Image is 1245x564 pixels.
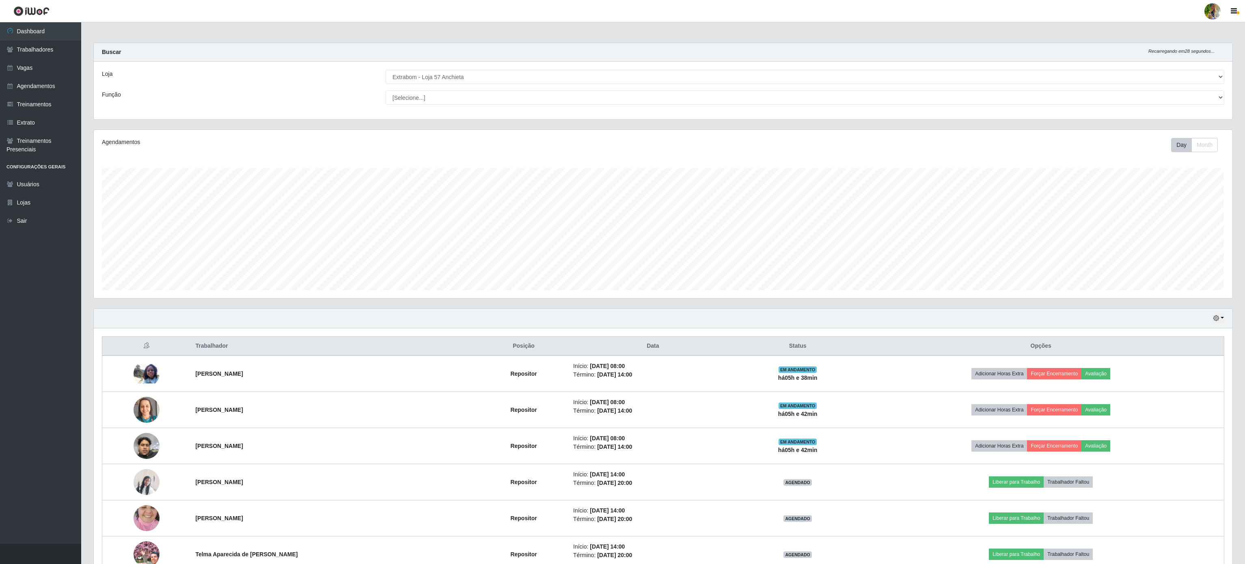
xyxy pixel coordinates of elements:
time: [DATE] 20:00 [597,552,632,558]
img: 1753380554375.jpeg [134,495,160,541]
li: Término: [573,515,733,523]
img: 1757116559947.jpeg [134,428,160,463]
button: Adicionar Horas Extra [971,368,1027,379]
strong: Repositor [510,443,537,449]
time: [DATE] 08:00 [590,399,625,405]
button: Trabalhador Faltou [1044,549,1093,560]
strong: há 05 h e 42 min [778,447,818,453]
strong: Repositor [510,370,537,377]
strong: [PERSON_NAME] [195,515,243,521]
th: Status [738,337,858,356]
label: Loja [102,70,112,78]
th: Data [568,337,738,356]
span: AGENDADO [783,551,812,558]
button: Forçar Encerramento [1027,404,1081,415]
span: EM ANDAMENTO [779,403,817,409]
th: Posição [479,337,568,356]
span: AGENDADO [783,515,812,522]
img: 1753190771762.jpeg [134,364,160,383]
time: [DATE] 08:00 [590,435,625,441]
img: 1755715203050.jpeg [134,387,160,433]
li: Término: [573,370,733,379]
strong: Repositor [510,551,537,558]
button: Avaliação [1081,440,1110,452]
label: Função [102,90,121,99]
span: AGENDADO [783,479,812,486]
button: Liberar para Trabalho [989,512,1044,524]
div: Agendamentos [102,138,563,146]
li: Início: [573,434,733,443]
div: First group [1171,138,1218,152]
strong: [PERSON_NAME] [195,407,243,413]
th: Trabalhador [190,337,479,356]
time: [DATE] 14:00 [597,443,632,450]
li: Início: [573,506,733,515]
th: Opções [858,337,1224,356]
button: Forçar Encerramento [1027,368,1081,379]
li: Início: [573,362,733,370]
time: [DATE] 14:00 [590,507,625,514]
button: Trabalhador Faltou [1044,512,1093,524]
button: Forçar Encerramento [1027,440,1081,452]
button: Avaliação [1081,368,1110,379]
strong: há 05 h e 42 min [778,411,818,417]
li: Término: [573,479,733,487]
span: EM ANDAMENTO [779,366,817,373]
li: Término: [573,443,733,451]
time: [DATE] 20:00 [597,516,632,522]
li: Término: [573,407,733,415]
button: Month [1191,138,1218,152]
button: Day [1171,138,1192,152]
time: [DATE] 20:00 [597,480,632,486]
strong: [PERSON_NAME] [195,443,243,449]
strong: Repositor [510,407,537,413]
strong: Telma Aparecida de [PERSON_NAME] [195,551,298,558]
img: 1751480704015.jpeg [134,469,160,495]
li: Início: [573,542,733,551]
strong: Repositor [510,479,537,485]
time: [DATE] 14:00 [597,407,632,414]
time: [DATE] 14:00 [590,543,625,550]
button: Liberar para Trabalho [989,476,1044,488]
div: Toolbar with button groups [1171,138,1224,152]
li: Início: [573,398,733,407]
strong: [PERSON_NAME] [195,370,243,377]
button: Avaliação [1081,404,1110,415]
button: Trabalhador Faltou [1044,476,1093,488]
button: Adicionar Horas Extra [971,440,1027,452]
time: [DATE] 14:00 [597,371,632,378]
strong: há 05 h e 38 min [778,375,818,381]
span: EM ANDAMENTO [779,439,817,445]
i: Recarregando em 28 segundos... [1148,49,1215,54]
strong: Buscar [102,49,121,55]
li: Término: [573,551,733,560]
time: [DATE] 08:00 [590,363,625,369]
strong: [PERSON_NAME] [195,479,243,485]
button: Liberar para Trabalho [989,549,1044,560]
li: Início: [573,470,733,479]
time: [DATE] 14:00 [590,471,625,478]
button: Adicionar Horas Extra [971,404,1027,415]
strong: Repositor [510,515,537,521]
img: CoreUI Logo [13,6,50,16]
